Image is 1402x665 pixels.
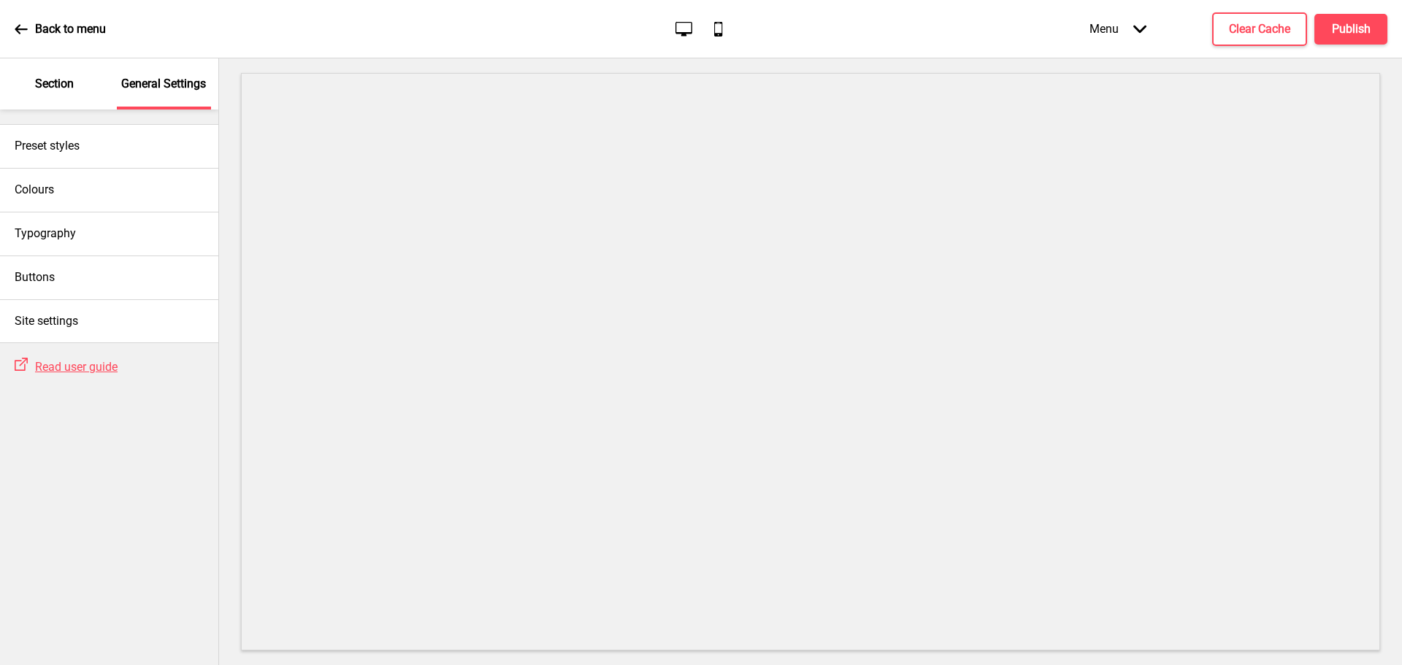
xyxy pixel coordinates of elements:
p: General Settings [121,76,206,92]
p: Back to menu [35,21,106,37]
h4: Colours [15,182,54,198]
button: Clear Cache [1212,12,1307,46]
button: Publish [1314,14,1387,45]
span: Read user guide [35,360,118,374]
h4: Preset styles [15,138,80,154]
p: Section [35,76,74,92]
div: Menu [1075,7,1161,50]
h4: Publish [1332,21,1371,37]
a: Read user guide [28,360,118,374]
h4: Buttons [15,269,55,285]
h4: Typography [15,226,76,242]
h4: Clear Cache [1229,21,1290,37]
a: Back to menu [15,9,106,49]
h4: Site settings [15,313,78,329]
